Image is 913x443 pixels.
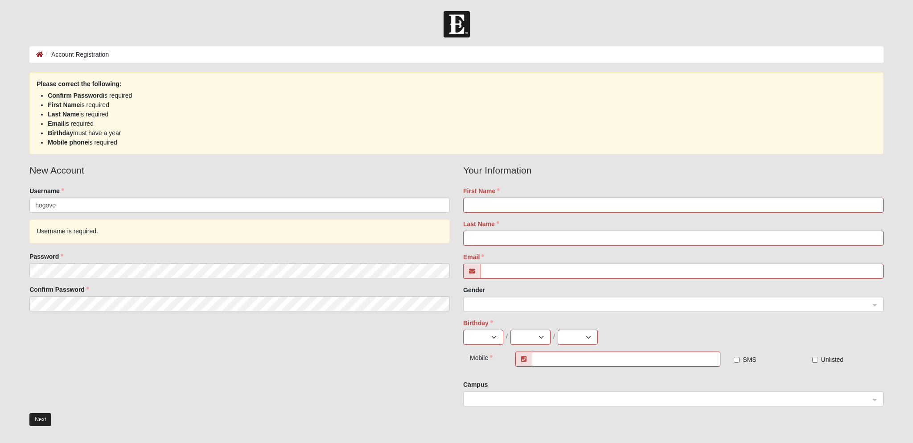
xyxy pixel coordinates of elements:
label: Password [29,252,63,261]
strong: Birthday [48,129,73,137]
strong: Confirm Password [48,92,103,99]
label: Last Name [463,219,499,228]
span: SMS [743,356,756,363]
input: Unlisted [812,357,818,363]
label: Confirm Password [29,285,89,294]
label: Birthday [463,319,493,327]
strong: Email [48,120,64,127]
input: SMS [734,357,740,363]
label: Campus [463,380,488,389]
strong: Last Name [48,111,79,118]
strong: First Name [48,101,80,108]
label: Username [29,186,64,195]
span: / [506,332,508,341]
legend: Your Information [463,163,884,178]
li: is required [48,91,865,100]
img: Church of Eleven22 Logo [444,11,470,37]
div: Please correct the following: [29,72,884,154]
li: is required [48,100,865,110]
label: First Name [463,186,500,195]
li: must have a year [48,128,865,138]
div: Mobile [463,352,498,362]
legend: New Account [29,163,450,178]
li: Account Registration [43,50,109,59]
span: / [553,332,555,341]
label: Email [463,253,484,261]
div: Username is required. [29,219,450,243]
li: is required [48,110,865,119]
button: Next [29,413,51,426]
li: is required [48,138,865,147]
strong: Mobile phone [48,139,88,146]
span: Unlisted [821,356,844,363]
label: Gender [463,286,485,294]
li: is required [48,119,865,128]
